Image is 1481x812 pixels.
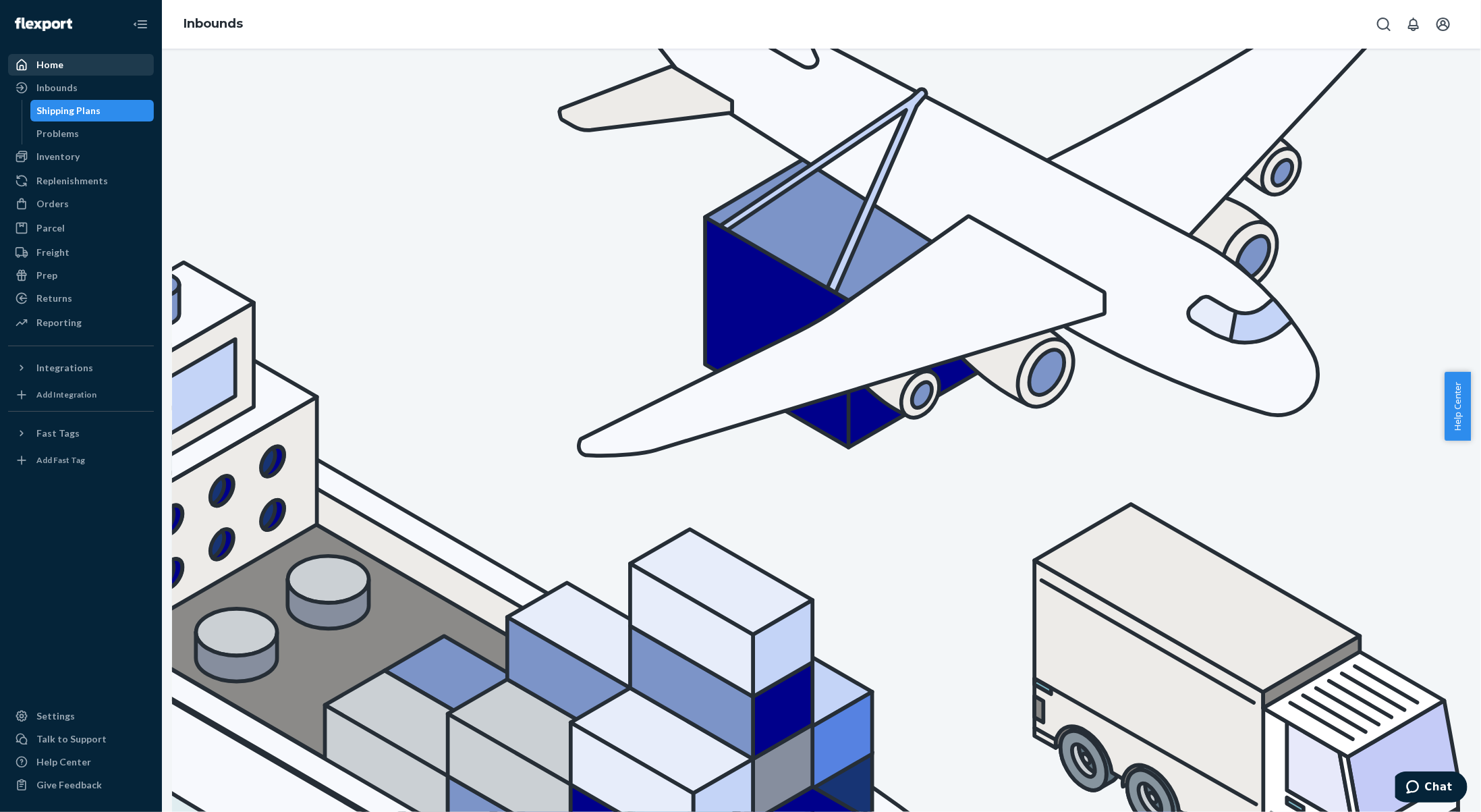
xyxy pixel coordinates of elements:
[36,246,69,259] div: Freight
[8,384,154,406] a: Add Integration
[8,312,154,333] a: Reporting
[36,778,102,792] div: Give Feedback
[8,728,154,750] button: Talk to Support
[8,77,154,99] a: Inbounds
[8,146,154,167] a: Inventory
[36,454,85,466] div: Add Fast Tag
[30,123,155,144] a: Problems
[8,450,154,471] a: Add Fast Tag
[37,104,101,117] div: Shipping Plans
[8,217,154,239] a: Parcel
[8,193,154,215] a: Orders
[36,150,80,163] div: Inventory
[8,265,154,286] a: Prep
[30,100,155,121] a: Shipping Plans
[36,81,78,94] div: Inbounds
[36,174,108,188] div: Replenishments
[1395,772,1468,805] iframe: Opens a widget where you can chat to one of our agents
[8,774,154,796] button: Give Feedback
[15,18,72,31] img: Flexport logo
[36,389,96,400] div: Add Integration
[36,709,75,723] div: Settings
[37,127,80,140] div: Problems
[1430,11,1457,38] button: Open account menu
[8,751,154,773] a: Help Center
[173,5,254,44] ol: breadcrumbs
[1445,372,1471,441] button: Help Center
[36,221,65,235] div: Parcel
[8,705,154,727] a: Settings
[36,292,72,305] div: Returns
[127,11,154,38] button: Close Navigation
[36,427,80,440] div: Fast Tags
[36,361,93,375] div: Integrations
[184,16,243,31] a: Inbounds
[1370,11,1397,38] button: Open Search Box
[36,316,82,329] div: Reporting
[36,755,91,769] div: Help Center
[1400,11,1427,38] button: Open notifications
[36,732,107,746] div: Talk to Support
[8,423,154,444] button: Fast Tags
[8,54,154,76] a: Home
[36,58,63,72] div: Home
[8,242,154,263] a: Freight
[8,357,154,379] button: Integrations
[8,288,154,309] a: Returns
[36,197,69,211] div: Orders
[8,170,154,192] a: Replenishments
[36,269,57,282] div: Prep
